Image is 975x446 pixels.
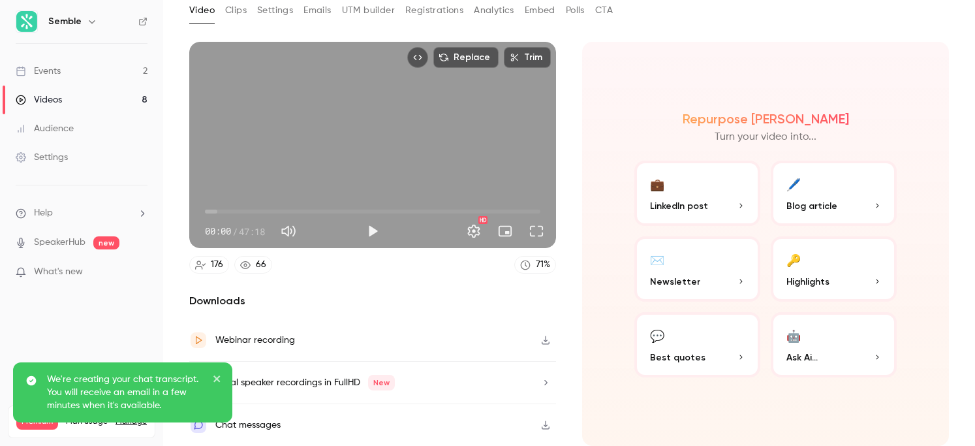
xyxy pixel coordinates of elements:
[215,332,295,348] div: Webinar recording
[650,325,664,345] div: 💬
[213,373,222,389] button: close
[771,236,897,302] button: 🔑Highlights
[514,256,556,274] a: 71%
[650,275,700,289] span: Newsletter
[650,351,705,364] span: Best quotes
[634,312,760,377] button: 💬Best quotes
[234,256,272,274] a: 66
[205,225,265,238] div: 00:00
[205,225,231,238] span: 00:00
[189,293,556,309] h2: Downloads
[16,93,62,106] div: Videos
[16,122,74,135] div: Audience
[215,417,281,433] div: Chat messages
[275,218,302,244] button: Mute
[650,249,664,270] div: ✉️
[650,174,664,194] div: 💼
[16,151,68,164] div: Settings
[634,161,760,226] button: 💼LinkedIn post
[786,249,801,270] div: 🔑
[93,236,119,249] span: new
[504,47,551,68] button: Trim
[492,218,518,244] button: Turn on miniplayer
[715,129,816,145] p: Turn your video into...
[16,11,37,32] img: Semble
[232,225,238,238] span: /
[256,258,266,272] div: 66
[34,265,83,279] span: What's new
[683,111,849,127] h2: Repurpose [PERSON_NAME]
[211,258,223,272] div: 176
[16,65,61,78] div: Events
[523,218,549,244] button: Full screen
[239,225,265,238] span: 47:18
[34,206,53,220] span: Help
[786,325,801,345] div: 🤖
[771,161,897,226] button: 🖊️Blog article
[34,236,85,249] a: SpeakerHub
[634,236,760,302] button: ✉️Newsletter
[407,47,428,68] button: Embed video
[771,312,897,377] button: 🤖Ask Ai...
[47,373,204,412] p: We're creating your chat transcript. You will receive an email in a few minutes when it's available.
[132,266,147,278] iframe: Noticeable Trigger
[786,199,837,213] span: Blog article
[368,375,395,390] span: New
[189,256,229,274] a: 176
[786,351,818,364] span: Ask Ai...
[461,218,487,244] button: Settings
[360,218,386,244] button: Play
[786,275,829,289] span: Highlights
[16,206,147,220] li: help-dropdown-opener
[536,258,550,272] div: 71 %
[478,216,487,224] div: HD
[48,15,82,28] h6: Semble
[786,174,801,194] div: 🖊️
[215,375,395,390] div: Local speaker recordings in FullHD
[433,47,499,68] button: Replace
[650,199,708,213] span: LinkedIn post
